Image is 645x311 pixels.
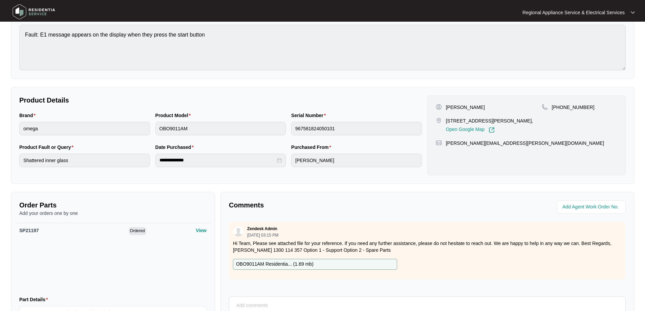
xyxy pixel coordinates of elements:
span: SP21197 [19,228,39,233]
input: Add Agent Work Order No. [562,203,622,211]
p: [PERSON_NAME][EMAIL_ADDRESS][PERSON_NAME][DOMAIN_NAME] [446,140,604,147]
p: Comments [229,200,423,210]
p: [PERSON_NAME] [446,104,485,111]
span: Ordered [129,227,146,235]
label: Purchased From [291,144,334,151]
input: Date Purchased [159,157,276,164]
img: map-pin [436,117,442,124]
p: Product Details [19,95,422,105]
input: Purchased From [291,154,422,167]
textarea: Fault: E1 message appears on the display when they press the start button [19,25,626,70]
a: Open Google Map [446,127,495,133]
p: Regional Appliance Service & Electrical Services [522,9,625,16]
label: Brand [19,112,38,119]
input: Brand [19,122,150,135]
img: map-pin [436,140,442,146]
p: Hi Team, Please see attached file for your reference. If you need any further assistance, please ... [233,240,622,253]
label: Serial Number [291,112,328,119]
p: [STREET_ADDRESS][PERSON_NAME], [446,117,533,124]
p: View [196,227,207,234]
input: Serial Number [291,122,422,135]
p: OBO9011AM Residentia... ( 1.69 mb ) [236,261,314,268]
img: residentia service logo [10,2,58,22]
p: Zendesk Admin [247,226,277,231]
input: Product Fault or Query [19,154,150,167]
p: [PHONE_NUMBER] [552,104,595,111]
p: Order Parts [19,200,207,210]
img: user-pin [436,104,442,110]
label: Product Fault or Query [19,144,76,151]
img: dropdown arrow [631,11,635,14]
label: Part Details [19,296,51,303]
label: Product Model [155,112,194,119]
img: map-pin [542,104,548,110]
input: Product Model [155,122,286,135]
p: [DATE] 03:15 PM [247,233,278,237]
img: Link-External [489,127,495,133]
img: user.svg [233,226,243,237]
p: Add your orders one by one [19,210,207,217]
label: Date Purchased [155,144,196,151]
